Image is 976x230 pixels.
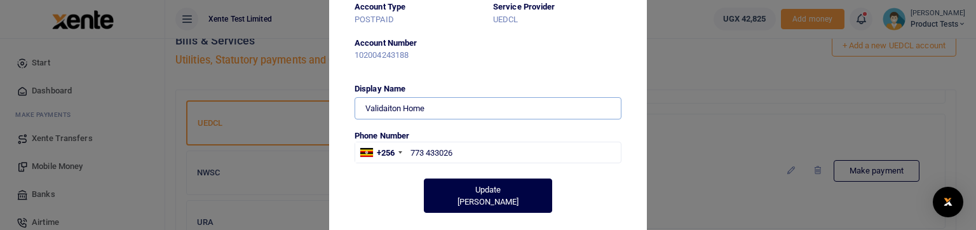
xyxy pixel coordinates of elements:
label: Phone Number [355,130,409,142]
div: +256 [377,147,395,159]
div: Open Intercom Messenger [933,187,963,217]
label: Account Type [355,1,405,13]
label: Service Provider [493,1,555,13]
button: Update [PERSON_NAME] [424,179,552,213]
p: 102004243188 [355,49,483,62]
div: Uganda: +256 [355,142,406,163]
label: Display Name [355,83,405,95]
p: POSTPAID [355,13,483,27]
input: Enter display name [355,97,621,119]
input: Enter phone number [355,142,621,163]
label: Account Number [355,37,417,50]
p: UEDCL [493,13,621,27]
